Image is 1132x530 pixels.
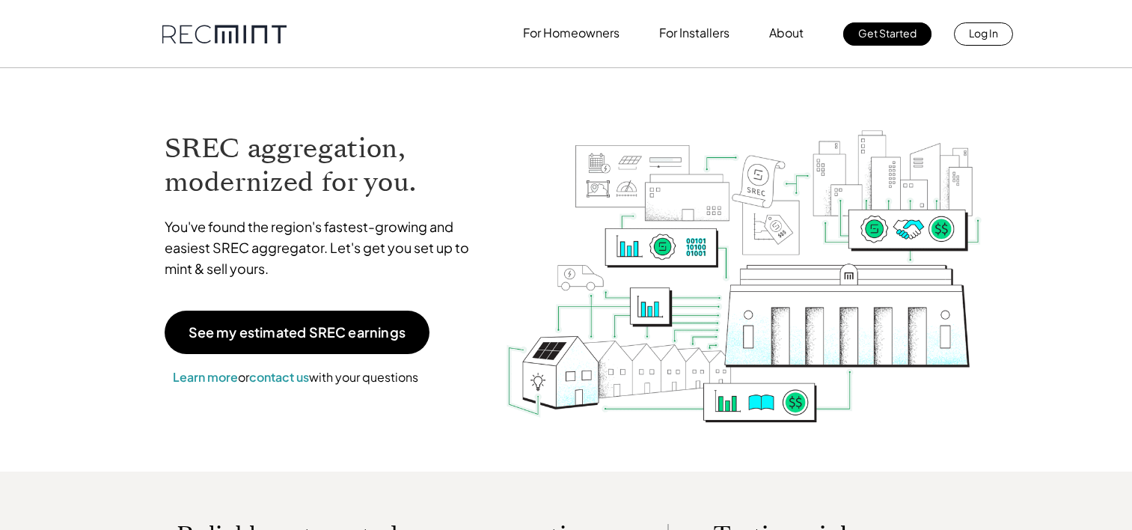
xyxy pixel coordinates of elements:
a: See my estimated SREC earnings [165,311,429,354]
img: RECmint value cycle [505,91,982,427]
p: You've found the region's fastest-growing and easiest SREC aggregator. Let's get you set up to mi... [165,216,483,279]
h1: SREC aggregation, modernized for you. [165,132,483,199]
a: contact us [249,369,309,385]
p: or with your questions [165,368,426,387]
a: Log In [954,22,1013,46]
p: See my estimated SREC earnings [189,326,406,339]
p: Log In [969,22,998,43]
a: Get Started [843,22,931,46]
a: Learn more [173,369,238,385]
p: For Installers [659,22,729,43]
p: For Homeowners [523,22,619,43]
p: About [769,22,804,43]
p: Get Started [858,22,917,43]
